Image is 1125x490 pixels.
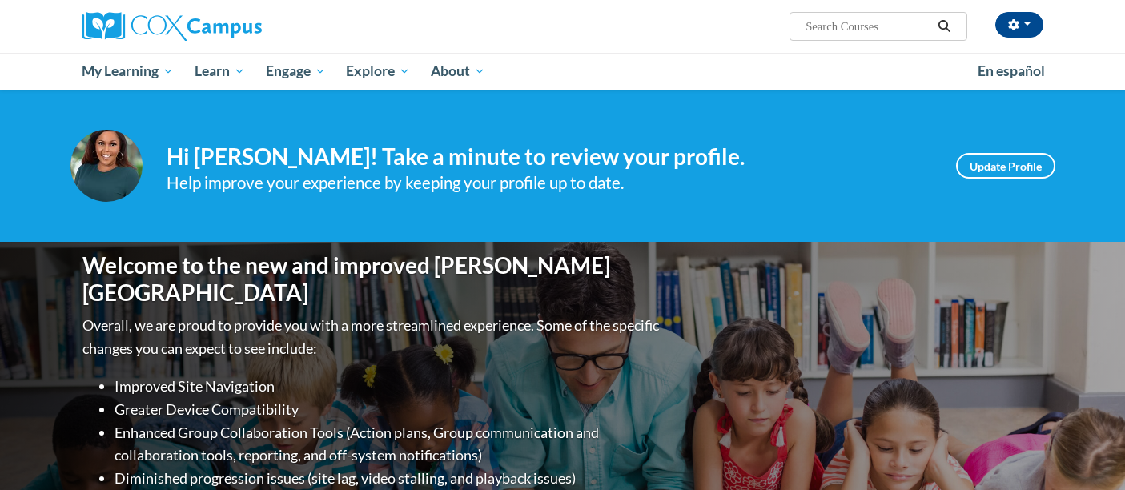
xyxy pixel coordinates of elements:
[184,53,255,90] a: Learn
[420,53,496,90] a: About
[82,12,387,41] a: Cox Campus
[82,12,262,41] img: Cox Campus
[115,467,663,490] li: Diminished progression issues (site lag, video stalling, and playback issues)
[58,53,1067,90] div: Main menu
[82,62,174,81] span: My Learning
[82,314,663,360] p: Overall, we are proud to provide you with a more streamlined experience. Some of the specific cha...
[431,62,485,81] span: About
[978,62,1045,79] span: En español
[266,62,326,81] span: Engage
[1061,426,1112,477] iframe: Button to launch messaging window
[804,17,932,36] input: Search Courses
[167,170,932,196] div: Help improve your experience by keeping your profile up to date.
[195,62,245,81] span: Learn
[346,62,410,81] span: Explore
[72,53,185,90] a: My Learning
[967,54,1055,88] a: En español
[167,143,932,171] h4: Hi [PERSON_NAME]! Take a minute to review your profile.
[115,421,663,468] li: Enhanced Group Collaboration Tools (Action plans, Group communication and collaboration tools, re...
[335,53,420,90] a: Explore
[255,53,336,90] a: Engage
[115,375,663,398] li: Improved Site Navigation
[995,12,1043,38] button: Account Settings
[115,398,663,421] li: Greater Device Compatibility
[70,130,143,202] img: Profile Image
[82,252,663,306] h1: Welcome to the new and improved [PERSON_NAME][GEOGRAPHIC_DATA]
[932,17,956,36] button: Search
[956,153,1055,179] a: Update Profile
